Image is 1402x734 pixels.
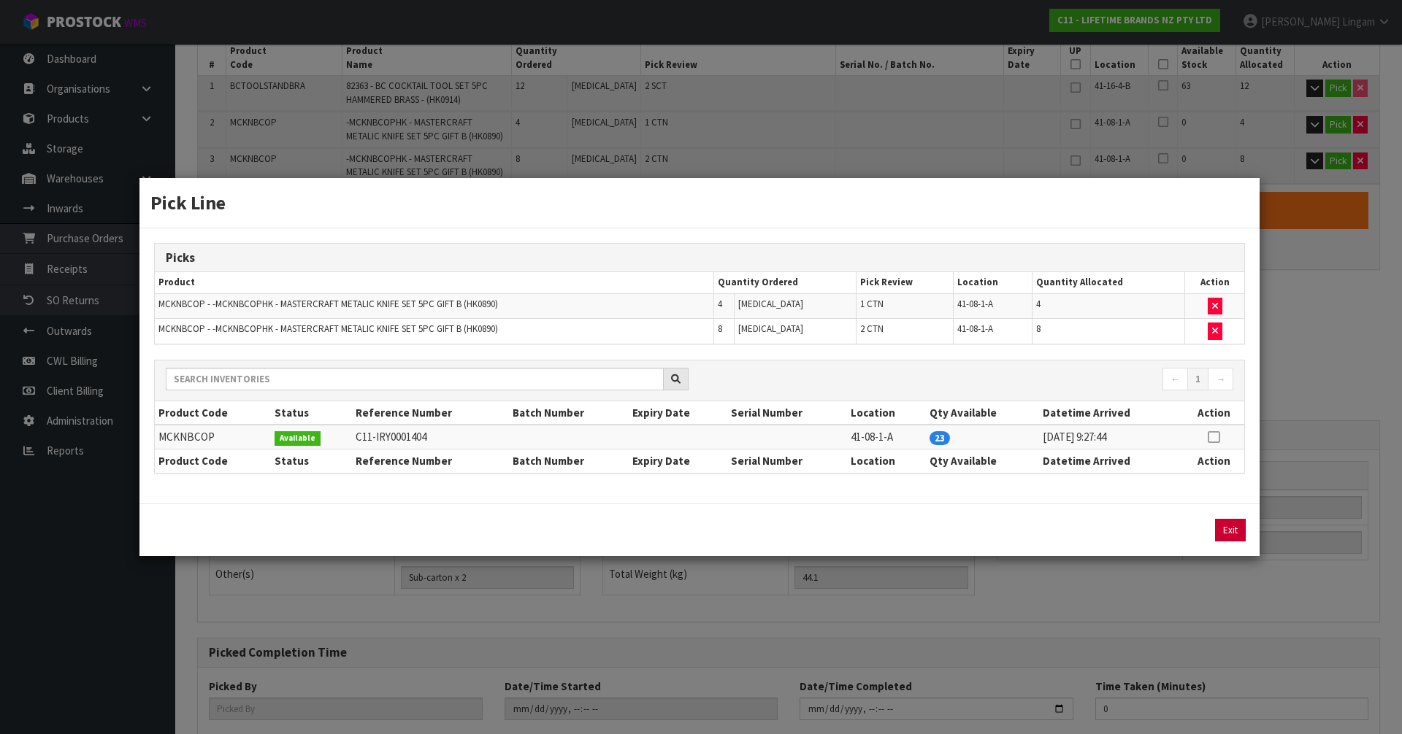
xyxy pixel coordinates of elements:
th: Location [847,401,926,425]
th: Qty Available [926,449,1039,473]
a: ← [1162,368,1188,391]
span: MCKNBCOP - -MCKNBCOPHK - MASTERCRAFT METALIC KNIFE SET 5PC GIFT B (HK0890) [158,298,498,310]
span: 2 CTN [860,322,884,335]
th: Product [155,272,713,293]
th: Quantity Allocated [1032,272,1184,293]
th: Product Code [155,401,271,425]
span: Available [275,431,321,446]
th: Product Code [155,449,271,473]
th: Quantity Ordered [713,272,856,293]
th: Batch Number [509,401,629,425]
span: MCKNBCOP - -MCKNBCOPHK - MASTERCRAFT METALIC KNIFE SET 5PC GIFT B (HK0890) [158,322,498,335]
td: MCKNBCOP [155,425,271,449]
th: Datetime Arrived [1039,401,1183,425]
th: Qty Available [926,401,1039,425]
span: 8 [718,322,722,335]
th: Expiry Date [629,449,727,473]
th: Reference Number [352,449,510,473]
th: Expiry Date [629,401,727,425]
span: 8 [1036,322,1041,335]
td: C11-IRY0001404 [352,425,510,449]
th: Location [954,272,1033,293]
td: [DATE] 9:27:44 [1039,425,1183,449]
th: Pick Review [856,272,954,293]
a: → [1208,368,1233,391]
h3: Pick Line [150,189,1249,216]
span: 1 CTN [860,298,884,310]
span: 41-08-1-A [957,298,993,310]
span: 41-08-1-A [957,322,993,335]
th: Datetime Arrived [1039,449,1183,473]
button: Exit [1215,519,1246,541]
th: Reference Number [352,401,510,425]
a: 1 [1187,368,1208,391]
span: 23 [930,431,950,445]
span: [MEDICAL_DATA] [738,322,803,335]
th: Serial Number [727,449,847,473]
span: 4 [718,298,722,310]
input: Search inventories [166,368,664,390]
span: 4 [1036,298,1041,310]
th: Batch Number [509,449,629,473]
th: Status [271,449,351,473]
th: Status [271,401,351,425]
th: Action [1183,401,1244,425]
th: Serial Number [727,401,847,425]
th: Location [847,449,926,473]
span: [MEDICAL_DATA] [738,298,803,310]
td: 41-08-1-A [847,425,926,449]
h3: Picks [166,251,1233,265]
th: Action [1185,272,1244,293]
nav: Page navigation [710,368,1233,393]
th: Action [1183,449,1244,473]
